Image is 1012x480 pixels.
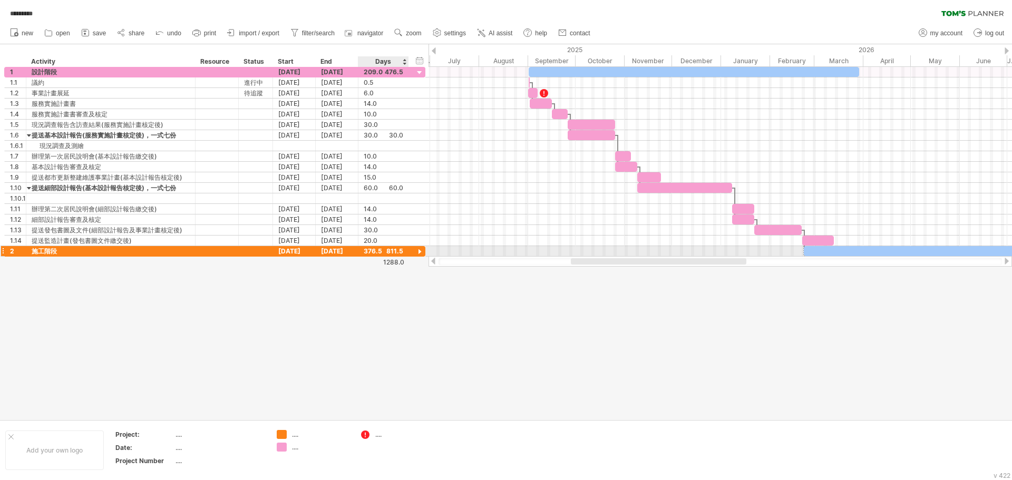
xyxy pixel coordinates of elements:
[10,120,26,130] div: 1.5
[721,55,770,66] div: January 2026
[535,30,547,37] span: help
[10,77,26,87] div: 1.1
[115,456,173,465] div: Project Number
[32,172,190,182] div: 提送都市更新整建維護事業計畫(基本設計報告核定後)
[32,109,190,119] div: 服務實施計畫書審查及核定
[10,109,26,119] div: 1.4
[292,430,349,439] div: ....
[32,151,190,161] div: 辦理第一次居民說明會(基本設計報告繳交後)
[10,88,26,98] div: 1.2
[406,30,421,37] span: zoom
[316,99,358,109] div: [DATE]
[129,30,144,37] span: share
[273,77,316,87] div: [DATE]
[474,26,515,40] a: AI assist
[273,151,316,161] div: [DATE]
[960,55,1007,66] div: June 2026
[176,430,264,439] div: ....
[364,130,403,140] div: 30.0
[10,130,26,140] div: 1.6
[288,26,338,40] a: filter/search
[358,56,408,67] div: Days
[176,443,264,452] div: ....
[32,162,190,172] div: 基本設計報告審查及核定
[364,88,403,98] div: 6.0
[273,225,316,235] div: [DATE]
[930,30,962,37] span: my account
[32,67,190,77] div: 設計階段
[364,225,403,235] div: 30.0
[273,246,316,256] div: [DATE]
[364,214,403,224] div: 14.0
[10,99,26,109] div: 1.3
[302,30,335,37] span: filter/search
[430,26,469,40] a: settings
[32,236,190,246] div: 提送監造計畫(發包書圖文件繳交後)
[364,99,403,109] div: 14.0
[292,443,349,452] div: ....
[176,456,264,465] div: ....
[32,120,190,130] div: 現況調查報告含訪查結果(服務實施計畫核定後)
[316,183,358,193] div: [DATE]
[114,26,148,40] a: share
[10,183,26,193] div: 1.10
[316,214,358,224] div: [DATE]
[273,236,316,246] div: [DATE]
[42,26,73,40] a: open
[359,258,404,266] div: 1288.0
[994,472,1010,479] div: v 422
[10,141,26,151] div: 1.6.1
[273,67,316,77] div: [DATE]
[10,225,26,235] div: 1.13
[153,26,184,40] a: undo
[273,120,316,130] div: [DATE]
[22,30,33,37] span: new
[316,172,358,182] div: [DATE]
[115,430,173,439] div: Project:
[56,30,70,37] span: open
[273,130,316,140] div: [DATE]
[10,162,26,172] div: 1.8
[10,172,26,182] div: 1.9
[863,55,911,66] div: April 2026
[239,30,279,37] span: import / export
[10,246,26,256] div: 2
[32,183,190,193] div: 提送細部設計報告(基本設計報告核定後)，一式七份
[10,204,26,214] div: 1.11
[521,26,550,40] a: help
[5,430,104,470] div: Add your own logo
[911,55,960,66] div: May 2026
[190,26,219,40] a: print
[316,130,358,140] div: [DATE]
[10,67,26,77] div: 1
[93,30,106,37] span: save
[244,77,267,87] div: 進行中
[273,172,316,182] div: [DATE]
[316,225,358,235] div: [DATE]
[273,204,316,214] div: [DATE]
[144,44,721,55] div: 2025
[316,204,358,214] div: [DATE]
[392,26,424,40] a: zoom
[364,204,403,214] div: 14.0
[316,120,358,130] div: [DATE]
[10,193,26,203] div: 1.10.1
[204,30,216,37] span: print
[273,109,316,119] div: [DATE]
[528,55,576,66] div: September 2025
[364,236,403,246] div: 20.0
[316,77,358,87] div: [DATE]
[115,443,173,452] div: Date:
[489,30,512,37] span: AI assist
[200,56,232,67] div: Resource
[32,88,190,98] div: 事業計畫展延
[625,55,672,66] div: November 2025
[244,56,267,67] div: Status
[316,109,358,119] div: [DATE]
[32,99,190,109] div: 服務實施計畫書
[364,109,403,119] div: 10.0
[31,56,189,67] div: Activity
[316,162,358,172] div: [DATE]
[32,141,190,151] div: 現況調查及測繪
[316,246,358,256] div: [DATE]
